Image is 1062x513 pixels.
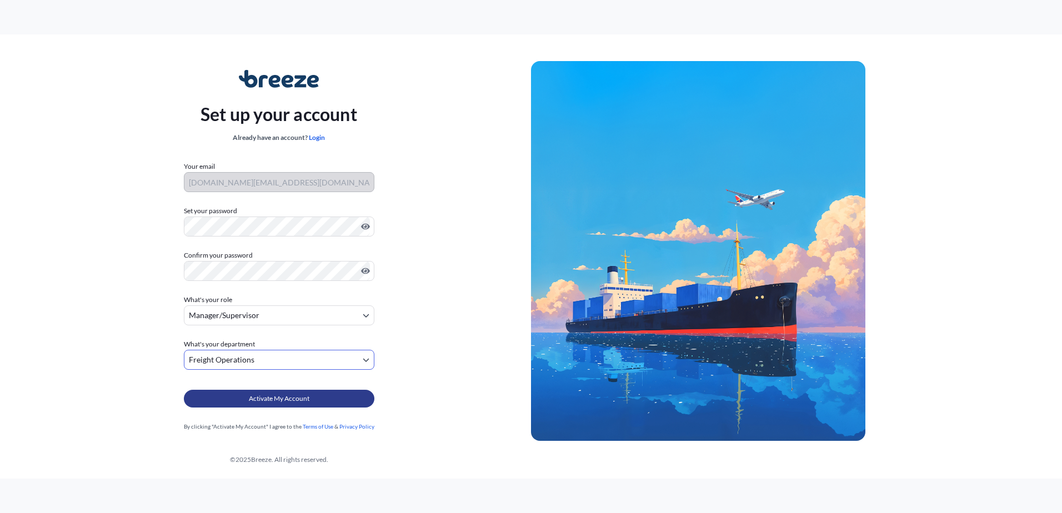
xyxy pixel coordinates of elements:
[184,339,255,350] span: What's your department
[27,454,531,465] div: © 2025 Breeze. All rights reserved.
[249,393,309,404] span: Activate My Account
[239,70,319,88] img: Breeze
[361,222,370,231] button: Show password
[201,101,357,128] p: Set up your account
[184,305,374,325] button: Manager/Supervisor
[184,390,374,408] button: Activate My Account
[184,421,374,432] div: By clicking "Activate My Account" I agree to the &
[303,423,333,430] a: Terms of Use
[184,250,374,261] label: Confirm your password
[189,354,254,365] span: Freight Operations
[309,133,325,142] a: Login
[184,161,215,172] label: Your email
[361,266,370,275] button: Show password
[184,294,232,305] span: What's your role
[189,310,259,321] span: Manager/Supervisor
[339,423,374,430] a: Privacy Policy
[531,61,865,441] img: Ship illustration
[184,172,374,192] input: Your email address
[184,205,374,217] label: Set your password
[184,350,374,370] button: Freight Operations
[201,132,357,143] div: Already have an account?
